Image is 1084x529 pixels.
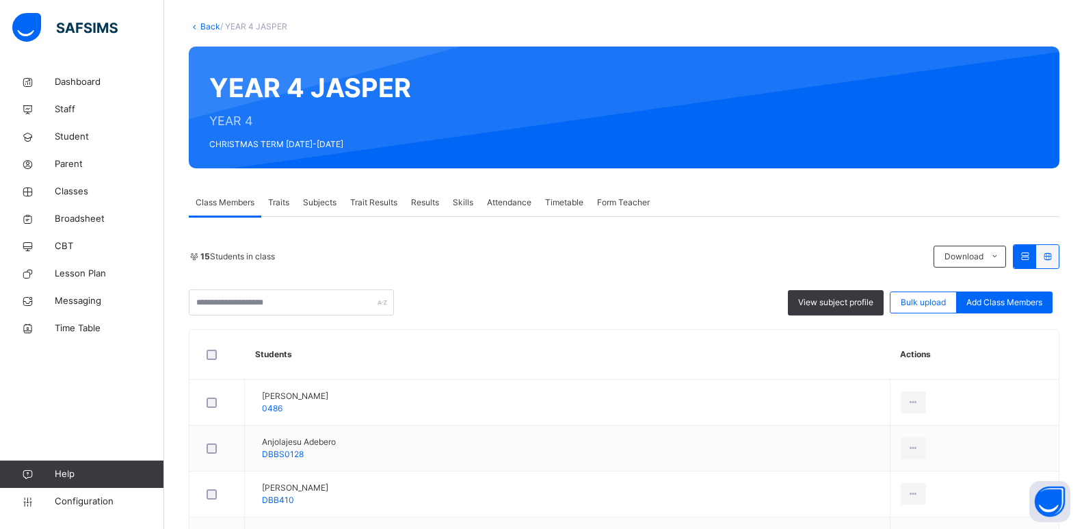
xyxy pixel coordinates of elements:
span: Skills [453,196,473,209]
span: Broadsheet [55,212,164,226]
span: DBB410 [262,495,294,505]
span: Attendance [487,196,531,209]
span: Classes [55,185,164,198]
span: Messaging [55,294,164,308]
span: 0486 [262,403,282,413]
a: Back [200,21,220,31]
span: [PERSON_NAME] [262,482,328,494]
th: Actions [890,330,1059,380]
span: Time Table [55,322,164,335]
button: Open asap [1029,481,1070,522]
span: Staff [55,103,164,116]
span: Timetable [545,196,583,209]
img: safsims [12,13,118,42]
th: Students [245,330,890,380]
span: Trait Results [350,196,397,209]
span: Lesson Plan [55,267,164,281]
span: Help [55,467,163,481]
span: Traits [268,196,289,209]
span: Dashboard [55,75,164,89]
span: Parent [55,157,164,171]
span: Results [411,196,439,209]
span: DBBS0128 [262,449,304,459]
span: CBT [55,240,164,253]
span: Download [944,250,983,263]
span: Add Class Members [966,296,1042,309]
span: [PERSON_NAME] [262,390,328,402]
span: Anjolajesu Adebero [262,436,336,448]
span: Student [55,130,164,144]
span: / YEAR 4 JASPER [220,21,287,31]
b: 15 [200,251,210,261]
span: Form Teacher [597,196,650,209]
span: Bulk upload [901,296,946,309]
span: Configuration [55,495,163,508]
span: View subject profile [798,296,873,309]
span: Subjects [303,196,336,209]
span: Students in class [200,250,275,263]
span: Class Members [196,196,254,209]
